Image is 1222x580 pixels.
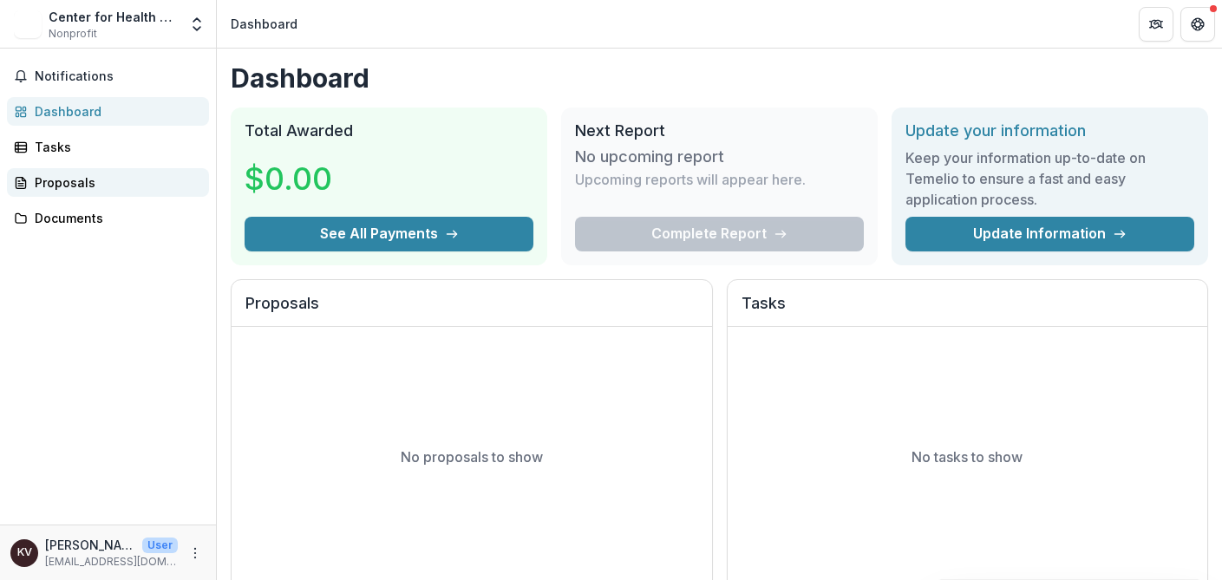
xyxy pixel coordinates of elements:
h2: Update your information [905,121,1194,140]
div: Dashboard [35,102,195,121]
p: No proposals to show [401,446,543,467]
h3: Keep your information up-to-date on Temelio to ensure a fast and easy application process. [905,147,1194,210]
div: Proposals [35,173,195,192]
div: Karen VanLandeghem [17,547,32,558]
h1: Dashboard [231,62,1208,94]
a: Dashboard [7,97,209,126]
h2: Proposals [245,294,698,327]
a: Update Information [905,217,1194,251]
a: Tasks [7,133,209,161]
p: [EMAIL_ADDRESS][DOMAIN_NAME] [45,554,178,570]
div: Documents [35,209,195,227]
button: See All Payments [245,217,533,251]
button: Notifications [7,62,209,90]
button: More [185,543,206,564]
nav: breadcrumb [224,11,304,36]
img: Center for Health Policy Development [14,10,42,38]
p: No tasks to show [912,446,1023,467]
h2: Total Awarded [245,121,533,140]
h3: $0.00 [245,155,375,202]
h2: Tasks [742,294,1194,327]
p: [PERSON_NAME] [45,536,135,554]
p: User [142,538,178,553]
div: Center for Health Policy Development [49,8,178,26]
p: Upcoming reports will appear here. [575,169,806,190]
button: Get Help [1180,7,1215,42]
button: Open entity switcher [185,7,209,42]
h3: No upcoming report [575,147,724,166]
button: Partners [1139,7,1173,42]
h2: Next Report [575,121,864,140]
a: Documents [7,204,209,232]
span: Nonprofit [49,26,97,42]
div: Dashboard [231,15,297,33]
div: Tasks [35,138,195,156]
span: Notifications [35,69,202,84]
a: Proposals [7,168,209,197]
